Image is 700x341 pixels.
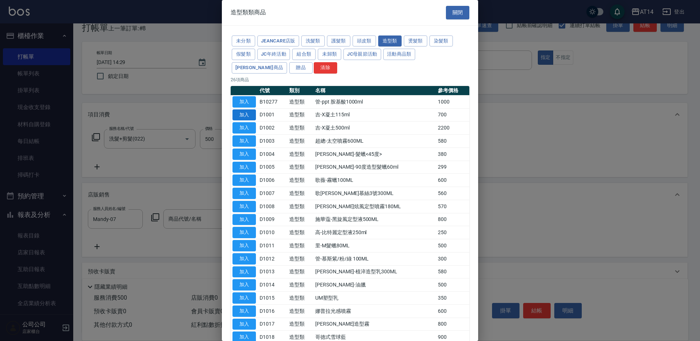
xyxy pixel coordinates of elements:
td: [PERSON_NAME]炫風定型噴霧180ML [313,200,436,213]
button: 關閉 [446,6,469,19]
td: 500 [436,239,469,252]
button: 加入 [232,292,256,304]
td: 造型類 [287,239,313,252]
td: 造型類 [287,252,313,265]
td: 歌薇-霧蠟100ML [313,174,436,187]
button: 清除 [314,62,337,74]
button: 加入 [232,122,256,134]
td: 管-ppt 胺基酸1000ml [313,95,436,108]
td: 高-比特麗定型液250ml [313,226,436,239]
button: 組合類 [292,49,316,60]
td: D1002 [258,121,287,135]
button: 燙髮類 [404,35,427,47]
td: 超總-太空噴霧600ML [313,135,436,148]
td: 500 [436,278,469,292]
button: 加入 [232,214,256,225]
td: D1004 [258,147,287,161]
td: D1014 [258,278,287,292]
td: D1001 [258,108,287,121]
td: D1017 [258,318,287,331]
th: 名稱 [313,86,436,95]
td: 造型類 [287,108,313,121]
td: 560 [436,187,469,200]
button: 活動商品類 [383,49,415,60]
button: 假髮類 [232,49,255,60]
td: D1016 [258,304,287,318]
button: 加入 [232,135,256,147]
td: 299 [436,161,469,174]
button: 加入 [232,279,256,291]
td: 造型類 [287,161,313,174]
td: 800 [436,213,469,226]
td: D1006 [258,174,287,187]
td: 350 [436,292,469,305]
td: 造型類 [287,292,313,305]
td: B10277 [258,95,287,108]
td: 造型類 [287,304,313,318]
td: D1009 [258,213,287,226]
td: D1012 [258,252,287,265]
button: JeanCare店販 [257,35,299,47]
th: 代號 [258,86,287,95]
td: D1010 [258,226,287,239]
td: 2200 [436,121,469,135]
td: 造型類 [287,187,313,200]
td: 造型類 [287,265,313,278]
td: D1008 [258,200,287,213]
button: 造型類 [378,35,402,47]
td: 570 [436,200,469,213]
td: 1000 [436,95,469,108]
th: 類別 [287,86,313,95]
td: 里-M髮蠟80ML [313,239,436,252]
td: D1015 [258,292,287,305]
td: 250 [436,226,469,239]
td: [PERSON_NAME]造型霧 [313,318,436,331]
td: 娜普拉光感噴霧 [313,304,436,318]
td: [PERSON_NAME]-油臘 [313,278,436,292]
td: 造型類 [287,318,313,331]
button: 染髮類 [429,35,453,47]
td: 300 [436,252,469,265]
td: [PERSON_NAME]-90度造型髮蠟60ml [313,161,436,174]
button: 未分類 [232,35,255,47]
button: 未歸類 [318,49,341,60]
td: D1007 [258,187,287,200]
td: 380 [436,147,469,161]
button: 加入 [232,240,256,251]
td: D1011 [258,239,287,252]
button: 加入 [232,253,256,265]
td: 580 [436,265,469,278]
td: 造型類 [287,226,313,239]
td: 吉-X凝土500ml [313,121,436,135]
td: 造型類 [287,213,313,226]
button: 贈品 [289,62,313,74]
button: JC年終活動 [257,49,290,60]
td: 600 [436,304,469,318]
button: 頭皮類 [353,35,376,47]
td: 造型類 [287,147,313,161]
td: 700 [436,108,469,121]
span: 造型類類商品 [231,9,266,16]
td: 造型類 [287,200,313,213]
button: 加入 [232,149,256,160]
td: 施華蔻-黑旋風定型液500ML [313,213,436,226]
button: 加入 [232,266,256,278]
td: 580 [436,135,469,148]
td: 600 [436,174,469,187]
button: 洗髮類 [301,35,325,47]
td: 管-慕斯紫/粉/綠 100ML [313,252,436,265]
td: [PERSON_NAME]-髮蠟<45度> [313,147,436,161]
td: 吉-X凝土115ml [313,108,436,121]
button: 護髮類 [327,35,350,47]
button: 加入 [232,227,256,238]
button: 加入 [232,188,256,199]
td: D1005 [258,161,287,174]
td: D1013 [258,265,287,278]
button: 加入 [232,306,256,317]
button: 加入 [232,319,256,330]
td: 造型類 [287,174,313,187]
button: 加入 [232,109,256,121]
td: 造型類 [287,95,313,108]
button: JC母親節活動 [343,49,381,60]
button: [PERSON_NAME]商品 [232,62,287,74]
